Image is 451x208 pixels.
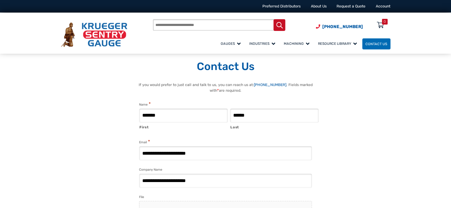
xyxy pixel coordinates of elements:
[362,38,390,49] a: Contact Us
[217,37,246,50] a: Gauges
[249,42,275,46] span: Industries
[246,37,281,50] a: Industries
[281,37,315,50] a: Machining
[318,42,357,46] span: Resource Library
[132,82,319,94] p: If you would prefer to just call and talk to us, you can reach us at: . Fields marked with are re...
[139,123,228,130] label: First
[316,23,363,30] a: Phone Number (920) 434-8860
[365,42,387,46] span: Contact Us
[322,24,363,29] span: [PHONE_NUMBER]
[230,123,319,130] label: Last
[262,4,301,9] a: Preferred Distributors
[337,4,365,9] a: Request a Quote
[284,42,309,46] span: Machining
[61,60,390,74] h1: Contact Us
[139,194,144,200] label: File
[384,19,386,25] div: 0
[139,139,150,145] label: Email
[139,167,162,172] label: Company Name
[315,37,362,50] a: Resource Library
[254,82,286,87] a: [PHONE_NUMBER]
[221,42,241,46] span: Gauges
[311,4,327,9] a: About Us
[139,101,151,107] legend: Name
[376,4,390,9] a: Account
[61,22,127,47] img: Krueger Sentry Gauge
